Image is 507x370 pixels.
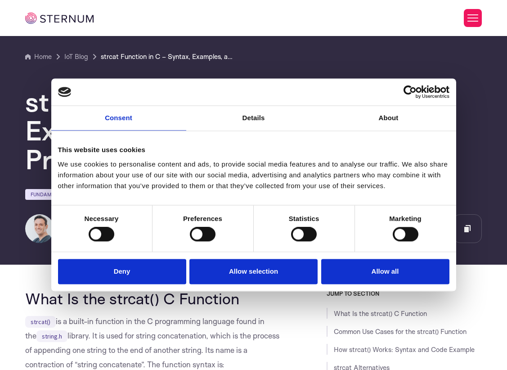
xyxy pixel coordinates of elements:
[25,214,54,243] img: Igal Zeifman
[464,9,482,27] button: Toggle Menu
[334,309,427,318] a: What Is the strcat() C Function
[321,106,456,131] a: About
[289,215,319,222] strong: Statistics
[64,51,88,62] a: IoT Blog
[101,51,236,62] a: strcat Function in C – Syntax, Examples, and Security Best Practices
[51,106,186,131] a: Consent
[389,215,422,222] strong: Marketing
[25,189,76,200] a: Fundamentals
[36,330,67,342] code: string.h
[58,259,186,284] button: Deny
[85,215,119,222] strong: Necessary
[25,13,94,24] img: sternum iot
[25,51,52,62] a: Home
[321,259,449,284] button: Allow all
[334,327,467,336] a: Common Use Cases for the strcat() Function
[25,316,56,328] code: strcat()
[334,345,475,354] a: How strcat() Works: Syntax and Code Example
[186,106,321,131] a: Details
[25,87,481,174] h1: strcat Function in C – Syntax, Examples, and Security Best Practices
[58,87,72,97] img: logo
[58,144,449,155] div: This website uses cookies
[189,259,318,284] button: Allow selection
[25,290,286,307] h2: What Is the strcat() C Function
[371,85,449,99] a: Usercentrics Cookiebot - opens in a new window
[183,215,222,222] strong: Preferences
[327,290,481,297] h3: JUMP TO SECTION
[58,159,449,191] div: We use cookies to personalise content and ads, to provide social media features and to analyse ou...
